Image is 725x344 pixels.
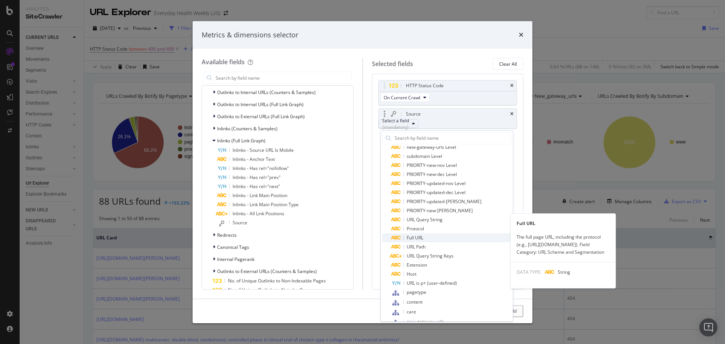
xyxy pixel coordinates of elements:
[406,110,421,118] div: Source
[407,207,473,214] span: PRIORITY-new-[PERSON_NAME]
[233,201,299,208] span: Inlinks - Link Main Position Type
[407,144,456,150] span: new-gateway-urls Level
[382,124,409,130] div: (mandatory)
[407,216,443,223] span: URL Query String
[233,174,281,180] span: Inlinks - Has rel="prev"
[510,112,514,116] div: times
[217,244,249,250] span: Canonical Tags
[407,234,423,241] span: Full URL
[407,180,466,187] span: PRIORITY-updated-nov Level
[233,165,289,171] span: Inlinks - Has rel="nofollow"
[517,269,541,275] span: DATA TYPE:
[384,94,420,101] span: On Current Crawl
[228,278,326,284] span: No. of Unique Outlinks to Non-Indexable Pages
[379,119,418,128] button: Select a field(mandatory)
[233,183,280,190] span: Inlinks - Has rel="next"
[394,133,511,144] input: Search by field name
[217,89,316,96] span: Outlinks to Internal URLs (Counters & Samples)
[493,58,523,70] button: Clear All
[380,93,430,102] button: On Current Crawl
[511,220,615,227] div: Full URL
[407,271,416,277] span: Host
[215,72,352,83] input: Search by field name
[499,61,517,67] div: Clear All
[407,244,426,250] span: URL Path
[217,232,237,238] span: Redirects
[407,225,424,232] span: Protocol
[382,117,409,130] div: Select a field
[233,156,275,162] span: Inlinks - Anchor Text
[510,83,514,88] div: times
[407,153,442,159] span: subdomain Level
[217,101,304,108] span: Outlinks to Internal URLs (Full Link Graph)
[407,189,466,196] span: PRIORITY-updated-dec Level
[407,198,481,205] span: PRIORITY-updated-[PERSON_NAME]
[202,30,298,40] div: Metrics & dimensions selector
[217,113,305,120] span: Outlinks to External URLs (Full Link Graph)
[406,82,444,89] div: HTTP Status Code
[217,268,317,275] span: Outlinks to External URLs (Counters & Samples)
[407,262,427,268] span: Extension
[407,171,457,177] span: PRIORITY-new-dec Level
[233,219,247,226] span: Source
[407,162,457,168] span: PRIORITY-new-nov Level
[407,253,454,259] span: URL Query String Keys
[519,30,523,40] div: times
[193,21,532,323] div: modal
[217,256,255,262] span: Internal Pagerank
[233,147,294,153] span: Inlinks - Source URL Is Mobile
[372,60,413,68] div: Selected fields
[202,58,245,66] div: Available fields
[378,108,517,129] div: SourcetimesSelect a field(mandatory)Has noindex Meta TagShow all(5/10)All fieldsURLsURL Scheme an...
[217,125,278,132] span: Inlinks (Counters & Samples)
[699,318,717,336] div: Open Intercom Messenger
[378,80,517,105] div: HTTP Status CodetimesOn Current Crawl
[233,192,287,199] span: Inlinks - Link Main Position
[233,210,284,217] span: Inlinks - All Link Positions
[511,233,615,256] div: The full page URL, including the protocol (e.g., [URL][DOMAIN_NAME]). Field Category: URL Scheme ...
[407,289,426,295] span: pagetype
[407,280,457,286] span: URL is p+ (user-defined)
[217,137,265,144] span: Inlinks (Full Link Graph)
